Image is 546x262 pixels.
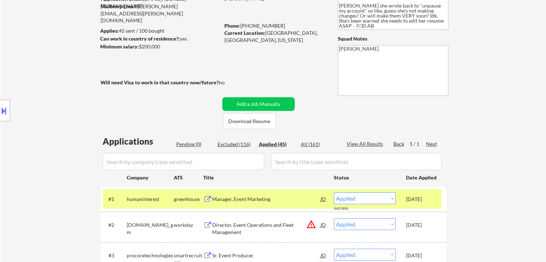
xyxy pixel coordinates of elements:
strong: Applies: [100,28,119,34]
div: [GEOGRAPHIC_DATA], [GEOGRAPHIC_DATA], [US_STATE] [224,29,326,43]
div: Status [334,171,396,184]
div: #3 [108,252,121,259]
div: JD [320,218,327,231]
strong: Current Location: [224,30,265,36]
strong: Can work in country of residence?: [100,36,180,42]
div: Applied (45) [259,141,295,148]
strong: Mailslurp Email: [101,3,138,9]
button: Download Resume [223,113,276,129]
div: Date Applied [406,174,438,181]
div: Manager, Event Marketing [212,196,321,203]
div: Applications [103,137,174,146]
div: Company [127,174,174,181]
div: Next [426,140,438,148]
div: success [334,205,363,211]
div: View All Results [347,140,385,148]
div: Pending (0) [176,141,212,148]
div: Title [203,174,327,181]
div: workday [174,221,203,229]
strong: Will need Visa to work in that country now/future?: [101,79,220,85]
div: Director, Event Operations and Fleet Management [212,221,321,235]
div: 1 / 1 [410,140,426,148]
div: yes [100,35,218,42]
div: #2 [108,221,121,229]
div: [DOMAIN_NAME]_gm [127,221,174,235]
div: [DATE] [406,252,438,259]
div: greenhouse [174,196,203,203]
div: ATS [174,174,203,181]
strong: Minimum salary: [100,43,139,50]
div: JD [320,192,327,205]
div: Back [393,140,405,148]
div: #1 [108,196,121,203]
input: Search by title (case sensitive) [271,153,442,170]
div: [DATE] [406,196,438,203]
button: warning_amber [306,219,316,229]
div: JD [320,249,327,262]
div: [PERSON_NAME][EMAIL_ADDRESS][PERSON_NAME][DOMAIN_NAME] [101,3,220,24]
div: Sr. Event Producer [212,252,321,259]
div: Excluded (116) [218,141,253,148]
button: Add a Job Manually [222,97,295,111]
div: [PHONE_NUMBER] [224,22,326,29]
div: 45 sent / 100 bought [100,27,220,34]
div: humaninterest [127,196,174,203]
div: procoretechnologies [127,252,174,259]
div: no [219,79,239,86]
div: $200,000 [100,43,220,50]
input: Search by company (case sensitive) [103,153,264,170]
div: Squad Notes [338,35,448,42]
strong: Phone: [224,23,241,29]
div: All (161) [301,141,337,148]
div: [DATE] [406,221,438,229]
